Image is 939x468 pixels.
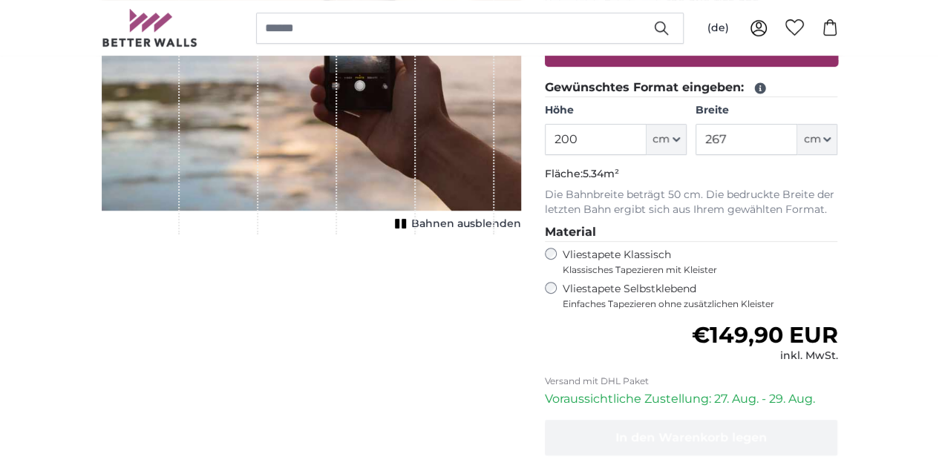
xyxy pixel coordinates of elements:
[647,124,687,155] button: cm
[583,167,619,180] span: 5.34m²
[563,248,825,276] label: Vliestapete Klassisch
[615,430,767,444] span: In den Warenkorb legen
[545,375,838,387] p: Versand mit DHL Paket
[803,132,820,147] span: cm
[563,298,838,310] span: Einfaches Tapezieren ohne zusätzlichen Kleister
[545,420,838,455] button: In den Warenkorb legen
[545,390,838,408] p: Voraussichtliche Zustellung: 27. Aug. - 29. Aug.
[652,132,670,147] span: cm
[696,103,837,118] label: Breite
[563,282,838,310] label: Vliestapete Selbstklebend
[797,124,837,155] button: cm
[696,15,741,42] button: (de)
[563,264,825,276] span: Klassisches Tapezieren mit Kleister
[545,223,838,242] legend: Material
[691,321,837,349] span: €149,90 EUR
[545,103,687,118] label: Höhe
[545,188,838,217] p: Die Bahnbreite beträgt 50 cm. Die bedruckte Breite der letzten Bahn ergibt sich aus Ihrem gewählt...
[102,9,198,47] img: Betterwalls
[545,167,838,182] p: Fläche:
[545,79,838,97] legend: Gewünschtes Format eingeben:
[691,349,837,363] div: inkl. MwSt.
